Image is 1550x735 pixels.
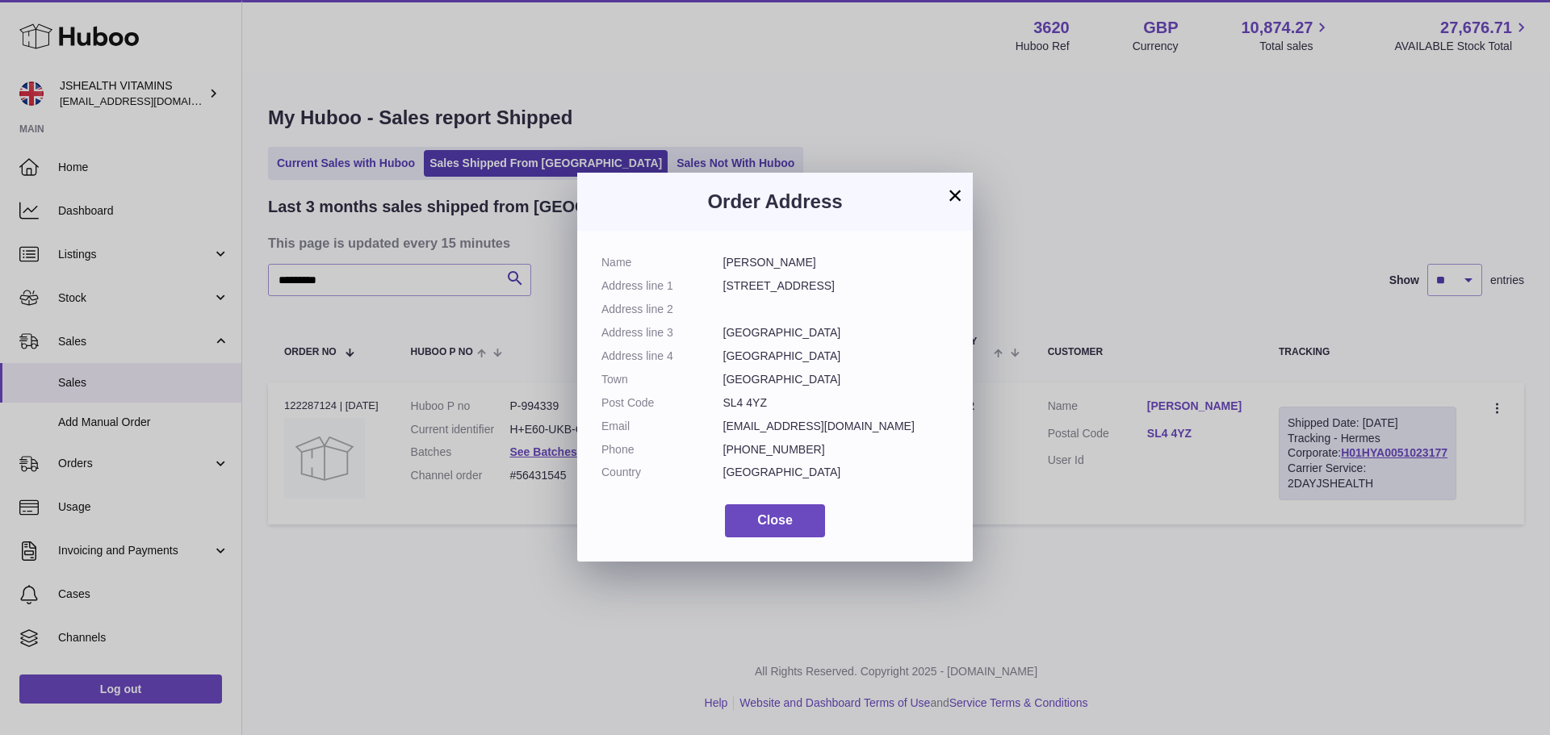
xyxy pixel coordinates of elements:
[723,465,949,480] dd: [GEOGRAPHIC_DATA]
[723,442,949,457] dd: [PHONE_NUMBER]
[757,513,793,527] span: Close
[723,278,949,294] dd: [STREET_ADDRESS]
[723,325,949,340] dd: [GEOGRAPHIC_DATA]
[945,186,965,205] button: ×
[723,419,949,434] dd: [EMAIL_ADDRESS][DOMAIN_NAME]
[601,189,949,215] h3: Order Address
[601,278,723,294] dt: Address line 1
[601,419,723,434] dt: Email
[723,395,949,411] dd: SL4 4YZ
[601,465,723,480] dt: Country
[601,372,723,387] dt: Town
[601,325,723,340] dt: Address line 3
[723,349,949,364] dd: [GEOGRAPHIC_DATA]
[723,372,949,387] dd: [GEOGRAPHIC_DATA]
[601,349,723,364] dt: Address line 4
[601,302,723,317] dt: Address line 2
[601,395,723,411] dt: Post Code
[723,255,949,270] dd: [PERSON_NAME]
[601,442,723,457] dt: Phone
[601,255,723,270] dt: Name
[725,504,825,537] button: Close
